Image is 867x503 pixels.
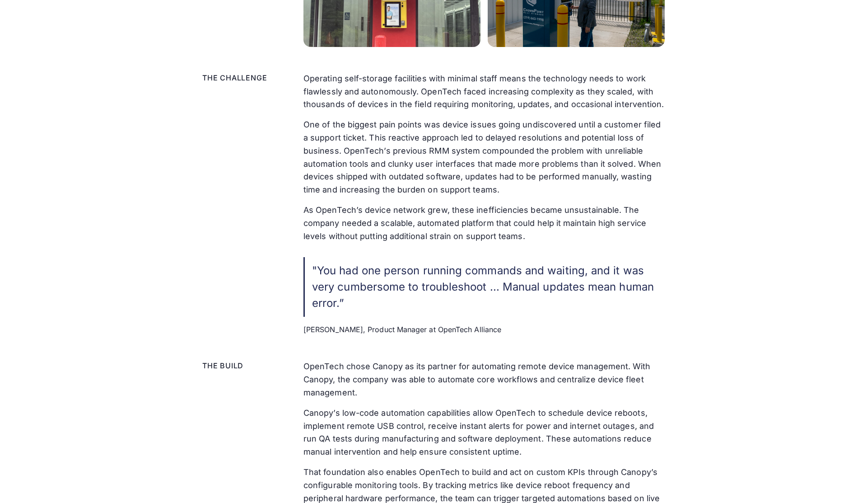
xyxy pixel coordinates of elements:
div: The build [202,360,293,371]
blockquote: "You had one person running commands and waiting, and it was very cumbersome to troubleshoot ... ... [303,257,665,317]
p: One of the biggest pain points was device issues going undiscovered until a customer filed a supp... [303,118,665,197]
div: The challenge [202,72,293,83]
p: As OpenTech’s device network grew, these inefficiencies became unsustainable. The company needed ... [303,204,665,243]
p: Operating self-storage facilities with minimal staff means the technology needs to work flawlessl... [303,72,665,111]
p: Canopy’s low-code automation capabilities allow OpenTech to schedule device reboots, implement re... [303,407,665,459]
div: [PERSON_NAME], Product Manager at OpenTech Alliance [303,324,665,335]
p: OpenTech chose Canopy as its partner for automating remote device management. With Canopy, the co... [303,360,665,399]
